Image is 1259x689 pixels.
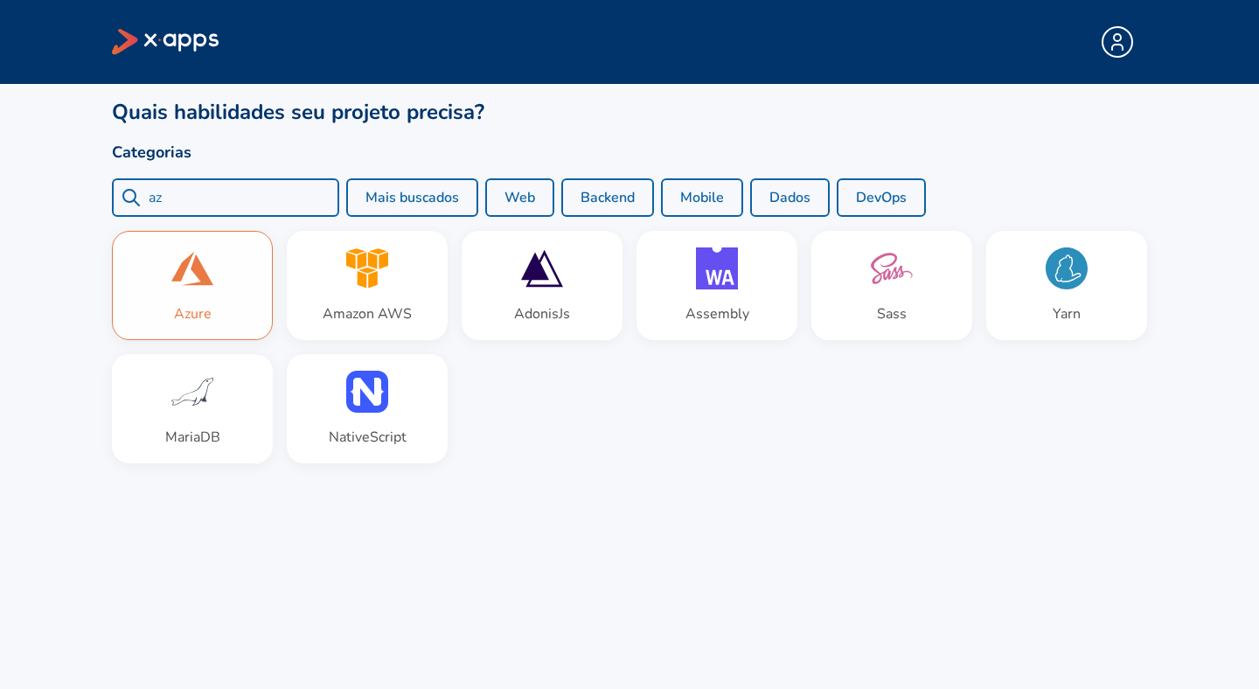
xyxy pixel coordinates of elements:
input: Pesquise a tecnologia [149,187,330,208]
h2: Categorias [112,140,1147,164]
h1: Quais habilidades seu projeto precisa? [112,98,1147,126]
button: DevOps [837,178,926,217]
button: NativeScript [287,354,448,463]
button: MariaDB [112,354,273,463]
button: Mobile [661,178,743,217]
button: AdonisJs [462,231,623,340]
div: Azure [174,303,212,324]
div: MariaDB [165,427,220,448]
button: Web [485,178,554,217]
button: Backend [561,178,654,217]
div: Assembly [685,303,749,324]
button: Amazon AWS [287,231,448,340]
div: Yarn [1053,303,1081,324]
button: Mais buscados [346,178,478,217]
div: Amazon AWS [323,303,412,324]
button: Assembly [636,231,797,340]
div: NativeScript [329,427,407,448]
button: Azure [112,231,273,340]
button: Dados [750,178,830,217]
div: Sass [877,303,907,324]
button: Yarn [986,231,1147,340]
div: AdonisJs [514,303,570,324]
button: Sass [811,231,972,340]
